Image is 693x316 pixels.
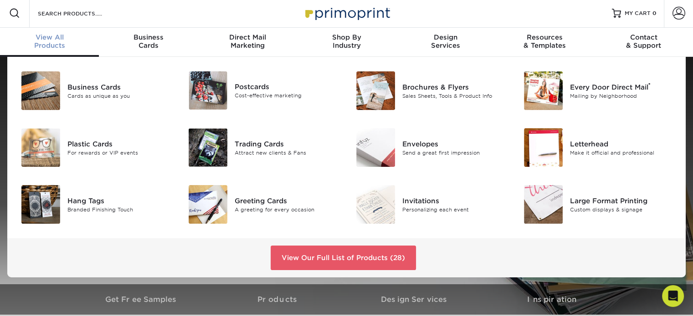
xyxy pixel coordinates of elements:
img: Large Format Printing [524,185,563,224]
div: Marketing [198,33,297,50]
a: Large Format Printing Large Format Printing Custom displays & signage [521,181,675,227]
div: For rewards or VIP events [67,149,172,156]
a: Plastic Cards Plastic Cards For rewards or VIP events [18,125,172,171]
div: & Templates [495,33,594,50]
span: Design [396,33,495,41]
div: A greeting for every occasion [235,206,339,213]
a: Invitations Invitations Personalizing each event [354,181,508,227]
img: Brochures & Flyers [356,71,395,110]
img: Every Door Direct Mail [524,71,563,110]
a: Postcards Postcards Cost-effective marketing [186,68,340,113]
span: Shop By [297,33,396,41]
a: Every Door Direct Mail Every Door Direct Mail® Mailing by Neighborhood [521,68,675,114]
div: Trading Cards [235,139,339,149]
img: Greeting Cards [189,185,227,224]
div: Personalizing each event [402,206,507,213]
div: Make it official and professional [570,149,675,156]
a: BusinessCards [99,28,198,57]
div: Greeting Cards [235,196,339,206]
div: Plastic Cards [67,139,172,149]
img: Trading Cards [189,128,227,167]
img: Hang Tags [21,185,60,224]
div: Custom displays & signage [570,206,675,213]
div: Every Door Direct Mail [570,82,675,92]
img: Plastic Cards [21,128,60,167]
span: Resources [495,33,594,41]
div: Attract new clients & Fans [235,149,339,156]
a: Shop ByIndustry [297,28,396,57]
img: Primoprint [301,3,392,23]
span: Business [99,33,198,41]
a: Trading Cards Trading Cards Attract new clients & Fans [186,125,340,171]
span: Direct Mail [198,33,297,41]
div: Large Format Printing [570,196,675,206]
div: Cards [99,33,198,50]
a: View Our Full List of Products (28) [271,246,416,270]
a: Greeting Cards Greeting Cards A greeting for every occasion [186,181,340,227]
span: 0 [652,10,657,16]
div: Send a great first impression [402,149,507,156]
div: Invitations [402,196,507,206]
div: Postcards [235,82,339,92]
a: Envelopes Envelopes Send a great first impression [354,125,508,171]
div: Industry [297,33,396,50]
input: SEARCH PRODUCTS..... [37,8,126,19]
div: Brochures & Flyers [402,82,507,92]
a: Brochures & Flyers Brochures & Flyers Sales Sheets, Tools & Product Info [354,68,508,114]
a: Contact& Support [594,28,693,57]
a: Resources& Templates [495,28,594,57]
div: Cards as unique as you [67,92,172,100]
div: Services [396,33,495,50]
a: Direct MailMarketing [198,28,297,57]
span: Contact [594,33,693,41]
div: Letterhead [570,139,675,149]
a: DesignServices [396,28,495,57]
img: Business Cards [21,71,60,110]
a: Business Cards Business Cards Cards as unique as you [18,68,172,114]
img: Postcards [189,71,227,110]
span: MY CART [625,10,651,17]
img: Letterhead [524,128,563,167]
div: Hang Tags [67,196,172,206]
div: Branded Finishing Touch [67,206,172,213]
a: Hang Tags Hang Tags Branded Finishing Touch [18,181,172,227]
div: Business Cards [67,82,172,92]
img: Invitations [356,185,395,224]
div: Sales Sheets, Tools & Product Info [402,92,507,100]
div: Open Intercom Messenger [662,285,684,307]
img: Envelopes [356,128,395,167]
div: Cost-effective marketing [235,92,339,100]
div: & Support [594,33,693,50]
div: Mailing by Neighborhood [570,92,675,100]
sup: ® [648,82,651,88]
a: Letterhead Letterhead Make it official and professional [521,125,675,171]
div: Envelopes [402,139,507,149]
